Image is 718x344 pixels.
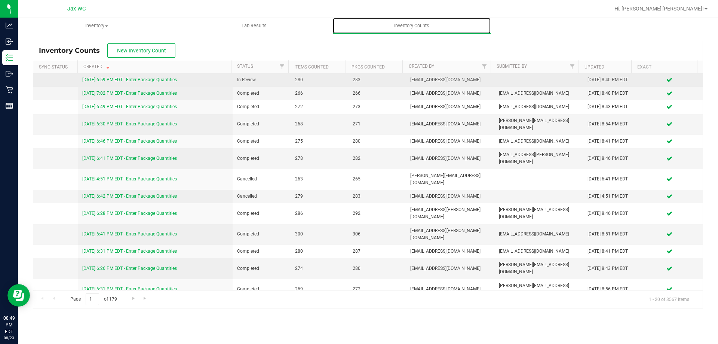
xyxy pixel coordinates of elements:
[499,103,579,110] span: [EMAIL_ADDRESS][DOMAIN_NAME]
[333,18,490,34] a: Inventory Counts
[587,76,632,83] div: [DATE] 8:40 PM EDT
[3,335,15,341] p: 08/23
[237,231,286,238] span: Completed
[237,193,286,200] span: Cancelled
[237,76,286,83] span: In Review
[410,138,490,145] span: [EMAIL_ADDRESS][DOMAIN_NAME]
[587,286,632,293] div: [DATE] 8:56 PM EDT
[631,60,697,73] th: Exact
[82,176,177,182] a: [DATE] 4:51 PM EDT - Enter Package Quantities
[295,231,344,238] span: 300
[82,156,177,161] a: [DATE] 6:41 PM EDT - Enter Package Quantities
[231,22,277,29] span: Lab Results
[3,315,15,335] p: 08:49 PM EDT
[82,77,177,82] a: [DATE] 6:59 PM EDT - Enter Package Quantities
[295,103,344,110] span: 272
[497,64,527,69] a: Submitted By
[352,64,385,70] a: Pkgs Counted
[64,293,123,305] span: Page of 179
[82,286,177,292] a: [DATE] 6:31 PM EDT - Enter Package Quantities
[353,231,401,238] span: 306
[128,293,139,304] a: Go to the next page
[67,6,86,12] span: Jax WC
[614,6,704,12] span: Hi, [PERSON_NAME]'[PERSON_NAME]!
[410,248,490,255] span: [EMAIL_ADDRESS][DOMAIN_NAME]
[499,117,579,131] span: [PERSON_NAME][EMAIL_ADDRESS][DOMAIN_NAME]
[295,176,344,183] span: 263
[86,293,99,305] input: 1
[18,18,175,34] a: Inventory
[353,103,401,110] span: 273
[295,90,344,97] span: 266
[295,121,344,128] span: 268
[295,286,344,293] span: 269
[39,46,107,55] span: Inventory Counts
[353,121,401,128] span: 271
[587,248,632,255] div: [DATE] 8:41 PM EDT
[478,60,490,73] a: Filter
[410,90,490,97] span: [EMAIL_ADDRESS][DOMAIN_NAME]
[410,172,490,186] span: [PERSON_NAME][EMAIL_ADDRESS][DOMAIN_NAME]
[410,227,490,241] span: [EMAIL_ADDRESS][PERSON_NAME][DOMAIN_NAME]
[237,210,286,217] span: Completed
[587,265,632,272] div: [DATE] 8:43 PM EDT
[6,38,13,45] inline-svg: Inbound
[587,121,632,128] div: [DATE] 8:54 PM EDT
[6,70,13,77] inline-svg: Outbound
[107,43,175,58] button: New Inventory Count
[499,282,579,296] span: [PERSON_NAME][EMAIL_ADDRESS][DOMAIN_NAME]
[295,76,344,83] span: 280
[409,64,434,69] a: Created By
[410,76,490,83] span: [EMAIL_ADDRESS][DOMAIN_NAME]
[237,90,286,97] span: Completed
[499,261,579,275] span: [PERSON_NAME][EMAIL_ADDRESS][DOMAIN_NAME]
[6,86,13,94] inline-svg: Retail
[587,193,632,200] div: [DATE] 4:51 PM EDT
[295,265,344,272] span: 274
[295,138,344,145] span: 275
[499,138,579,145] span: [EMAIL_ADDRESS][DOMAIN_NAME]
[237,176,286,183] span: Cancelled
[584,64,604,70] a: Updated
[587,90,632,97] div: [DATE] 8:48 PM EDT
[353,248,401,255] span: 287
[410,103,490,110] span: [EMAIL_ADDRESS][DOMAIN_NAME]
[7,284,30,307] iframe: Resource center
[295,210,344,217] span: 286
[566,60,578,73] a: Filter
[82,138,177,144] a: [DATE] 6:46 PM EDT - Enter Package Quantities
[587,155,632,162] div: [DATE] 8:46 PM EDT
[175,18,333,34] a: Lab Results
[237,265,286,272] span: Completed
[499,248,579,255] span: [EMAIL_ADDRESS][DOMAIN_NAME]
[6,22,13,29] inline-svg: Analytics
[39,64,68,70] a: Sync Status
[6,102,13,110] inline-svg: Reports
[410,193,490,200] span: [EMAIL_ADDRESS][DOMAIN_NAME]
[82,91,177,96] a: [DATE] 7:02 PM EDT - Enter Package Quantities
[237,138,286,145] span: Completed
[410,155,490,162] span: [EMAIL_ADDRESS][DOMAIN_NAME]
[499,206,579,220] span: [PERSON_NAME][EMAIL_ADDRESS][DOMAIN_NAME]
[237,248,286,255] span: Completed
[237,286,286,293] span: Completed
[237,64,253,69] a: Status
[6,54,13,61] inline-svg: Inventory
[82,231,177,237] a: [DATE] 6:41 PM EDT - Enter Package Quantities
[82,121,177,127] a: [DATE] 6:30 PM EDT - Enter Package Quantities
[353,90,401,97] span: 266
[237,103,286,110] span: Completed
[82,194,177,199] a: [DATE] 6:42 PM EDT - Enter Package Quantities
[353,138,401,145] span: 280
[643,293,695,305] span: 1 - 20 of 3567 items
[18,22,175,29] span: Inventory
[117,48,166,54] span: New Inventory Count
[384,22,439,29] span: Inventory Counts
[353,210,401,217] span: 292
[499,231,579,238] span: [EMAIL_ADDRESS][DOMAIN_NAME]
[295,155,344,162] span: 278
[140,293,151,304] a: Go to the last page
[82,211,177,216] a: [DATE] 6:28 PM EDT - Enter Package Quantities
[587,103,632,110] div: [DATE] 8:43 PM EDT
[237,121,286,128] span: Completed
